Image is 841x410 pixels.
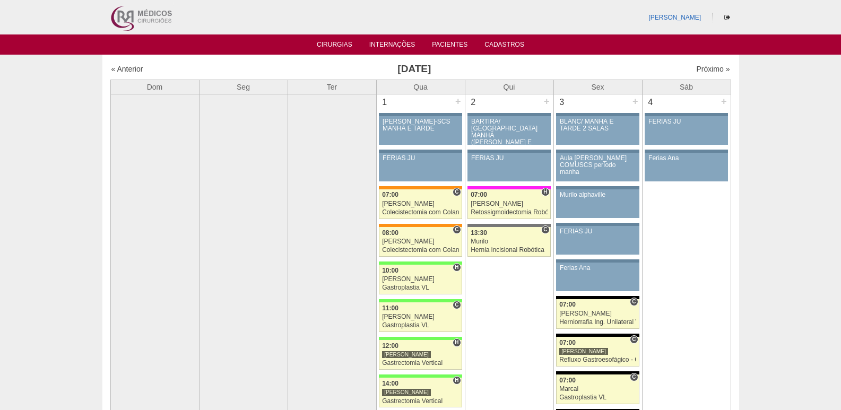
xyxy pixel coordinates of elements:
div: Key: Aviso [645,113,727,116]
div: BLANC/ MANHÃ E TARDE 2 SALAS [560,118,636,132]
a: H 07:00 [PERSON_NAME] Retossigmoidectomia Robótica [467,189,550,219]
div: Hernia incisional Robótica [471,247,548,254]
div: Key: Aviso [467,113,550,116]
div: [PERSON_NAME] [559,310,636,317]
span: Hospital [453,263,461,272]
div: [PERSON_NAME] [382,238,459,245]
div: Marcal [559,386,636,392]
a: FERIAS JU [556,226,639,255]
div: Key: Aviso [556,150,639,153]
div: Gastroplastia VL [382,322,459,329]
span: 11:00 [382,304,398,312]
i: Sair [724,14,730,21]
th: Sáb [642,80,731,94]
span: 14:00 [382,380,398,387]
span: Consultório [630,298,638,306]
a: Ferias Ana [556,263,639,291]
div: Aula [PERSON_NAME] COMUSCS período manha [560,155,636,176]
div: Gastroplastia VL [559,394,636,401]
a: « Anterior [111,65,143,73]
div: FERIAS JU [648,118,724,125]
div: [PERSON_NAME] [382,313,459,320]
div: FERIAS JU [471,155,547,162]
div: Murilo alphaville [560,191,636,198]
div: + [454,94,463,108]
div: Key: Brasil [379,374,462,378]
div: Colecistectomia com Colangiografia VL [382,247,459,254]
span: Consultório [630,373,638,381]
div: [PERSON_NAME]-SCS MANHÃ E TARDE [383,118,458,132]
span: Consultório [541,225,549,234]
div: 2 [465,94,482,110]
a: FERIAS JU [467,153,550,181]
div: Key: Aviso [379,150,462,153]
div: Murilo [471,238,548,245]
div: [PERSON_NAME] [382,351,431,359]
span: 13:30 [471,229,487,237]
span: 07:00 [559,301,576,308]
div: [PERSON_NAME] [382,388,431,396]
th: Qua [376,80,465,94]
div: Gastrectomia Vertical [382,398,459,405]
a: Pacientes [432,41,467,51]
div: [PERSON_NAME] [382,200,459,207]
a: FERIAS JU [645,116,727,145]
div: Retossigmoidectomia Robótica [471,209,548,216]
span: Hospital [541,188,549,196]
span: 07:00 [559,377,576,384]
div: Key: Brasil [379,299,462,302]
div: [PERSON_NAME] [382,276,459,283]
span: Consultório [453,301,461,309]
div: + [542,94,551,108]
a: Ferias Ana [645,153,727,181]
div: Key: Pro Matre [467,186,550,189]
div: [PERSON_NAME] [559,347,608,355]
span: Consultório [453,188,461,196]
a: Aula [PERSON_NAME] COMUSCS período manha [556,153,639,181]
div: 3 [554,94,570,110]
th: Sex [553,80,642,94]
div: Ferias Ana [560,265,636,272]
a: [PERSON_NAME] [648,14,701,21]
a: Murilo alphaville [556,189,639,218]
a: C 11:00 [PERSON_NAME] Gastroplastia VL [379,302,462,332]
div: Gastrectomia Vertical [382,360,459,367]
th: Seg [199,80,288,94]
div: 4 [643,94,659,110]
div: Colecistectomia com Colangiografia VL [382,209,459,216]
div: Key: Santa Catarina [467,224,550,227]
div: Key: Aviso [556,186,639,189]
a: Próximo » [696,65,730,73]
th: Ter [288,80,376,94]
div: + [719,94,729,108]
div: FERIAS JU [383,155,458,162]
span: 08:00 [382,229,398,237]
th: Qui [465,80,553,94]
div: + [631,94,640,108]
span: 07:00 [559,339,576,346]
a: Cirurgias [317,41,352,51]
div: Key: Aviso [556,223,639,226]
div: Key: Aviso [379,113,462,116]
a: C 07:00 [PERSON_NAME] Herniorrafia Ing. Unilateral VL [556,299,639,329]
a: BARTIRA/ [GEOGRAPHIC_DATA] MANHÃ ([PERSON_NAME] E ANA)/ SANTA JOANA -TARDE [467,116,550,145]
a: C 07:00 [PERSON_NAME] Colecistectomia com Colangiografia VL [379,189,462,219]
div: Key: Blanc [556,296,639,299]
div: Key: Blanc [556,371,639,374]
div: Gastroplastia VL [382,284,459,291]
span: 07:00 [471,191,487,198]
a: FERIAS JU [379,153,462,181]
div: [PERSON_NAME] [471,200,548,207]
span: Hospital [453,338,461,347]
div: Key: Aviso [645,150,727,153]
div: Key: Blanc [556,334,639,337]
div: Key: Brasil [379,261,462,265]
span: Consultório [453,225,461,234]
h3: [DATE] [259,62,569,77]
span: 10:00 [382,267,398,274]
div: Refluxo Gastroesofágico - Cirurgia VL [559,356,636,363]
div: Ferias Ana [648,155,724,162]
a: C 07:00 Marcal Gastroplastia VL [556,374,639,404]
a: H 12:00 [PERSON_NAME] Gastrectomia Vertical [379,340,462,370]
a: C 08:00 [PERSON_NAME] Colecistectomia com Colangiografia VL [379,227,462,257]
